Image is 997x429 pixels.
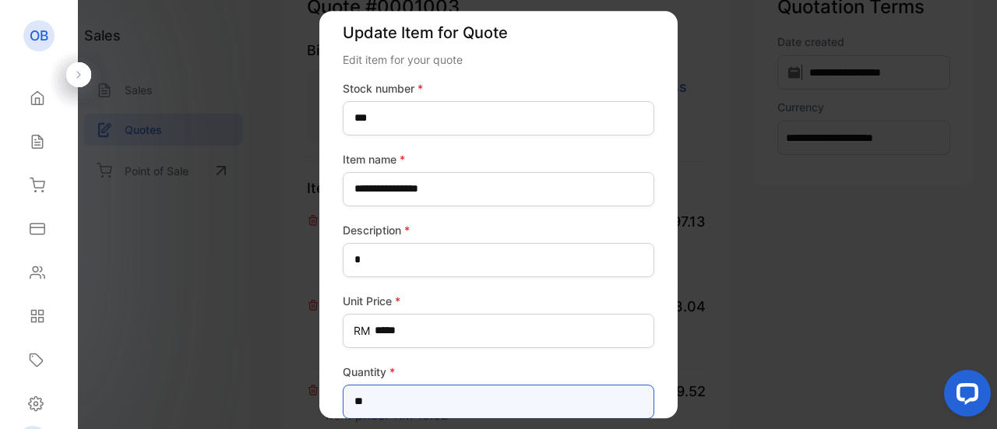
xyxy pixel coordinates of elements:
div: Edit item for your quote [343,51,654,68]
iframe: LiveChat chat widget [932,364,997,429]
label: Stock number [343,80,654,97]
label: Description [343,222,654,238]
span: RM [354,322,370,339]
label: Quantity [343,364,654,380]
label: Unit Price [343,293,654,309]
p: OB [30,26,48,46]
p: Update Item for Quote [343,15,654,51]
label: Item name [343,151,654,167]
